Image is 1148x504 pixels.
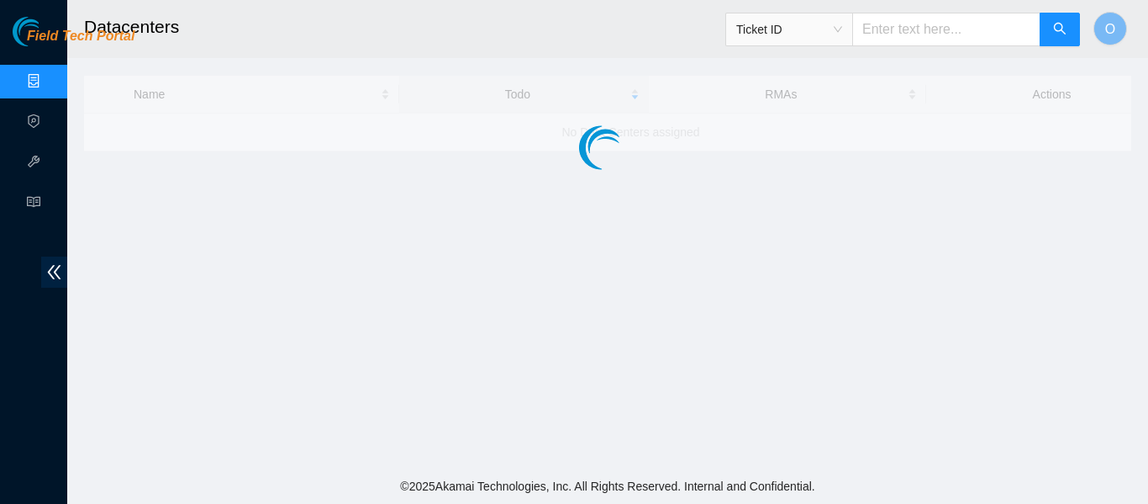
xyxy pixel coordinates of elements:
button: search [1040,13,1080,46]
button: O [1093,12,1127,45]
input: Enter text here... [852,13,1040,46]
span: O [1105,19,1115,40]
span: double-left [41,257,67,288]
img: Akamai Technologies [13,17,85,46]
span: Field Tech Portal [27,29,134,45]
span: search [1053,22,1066,38]
span: Ticket ID [736,17,842,42]
a: Akamai TechnologiesField Tech Portal [13,30,134,52]
span: read [27,188,40,221]
footer: © 2025 Akamai Technologies, Inc. All Rights Reserved. Internal and Confidential. [67,469,1148,504]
